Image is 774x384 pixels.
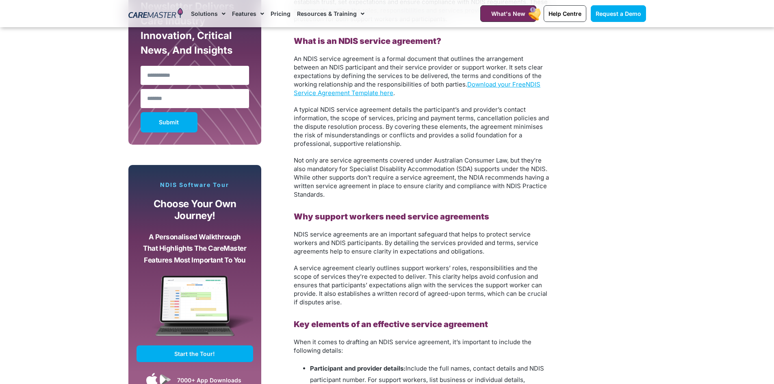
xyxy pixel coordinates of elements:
[294,36,441,46] b: What is an NDIS service agreement?
[294,230,538,255] span: NDIS service agreements are an important safeguard that helps to protect service workers and NDIS...
[491,10,525,17] span: What's New
[159,120,179,124] span: Submit
[294,319,488,329] b: Key elements of an effective service agreement
[467,80,526,88] a: Download your Free
[128,8,183,20] img: CareMaster Logo
[596,10,641,17] span: Request a Demo
[294,338,531,354] span: When it comes to drafting an NDIS service agreement, it’s important to include the following deta...
[294,80,540,97] a: NDIS Service Agreement Template here
[137,345,254,362] a: Start the Tour!
[174,350,215,357] span: Start the Tour!
[137,276,254,345] img: CareMaster Software Mockup on Screen
[137,181,254,189] p: NDIS Software Tour
[143,231,247,266] p: A personalised walkthrough that highlights the CareMaster features most important to you
[294,54,550,97] p: .
[141,112,197,132] button: Submit
[294,212,489,221] b: Why support workers need service agreements
[294,156,549,198] span: Not only are service agreements covered under Australian Consumer Law, but they’re also mandatory...
[294,264,547,306] span: A service agreement clearly outlines support workers’ roles, responsibilities and the scope of se...
[591,5,646,22] a: Request a Demo
[294,106,549,148] span: A typical NDIS service agreement details the participant’s and provider’s contact information, th...
[549,10,581,17] span: Help Centre
[294,55,543,88] span: An NDIS service agreement is a formal document that outlines the arrangement between an NDIS part...
[480,5,536,22] a: What's New
[544,5,586,22] a: Help Centre
[143,198,247,221] p: Choose your own journey!
[310,364,405,372] b: Participant and provider details:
